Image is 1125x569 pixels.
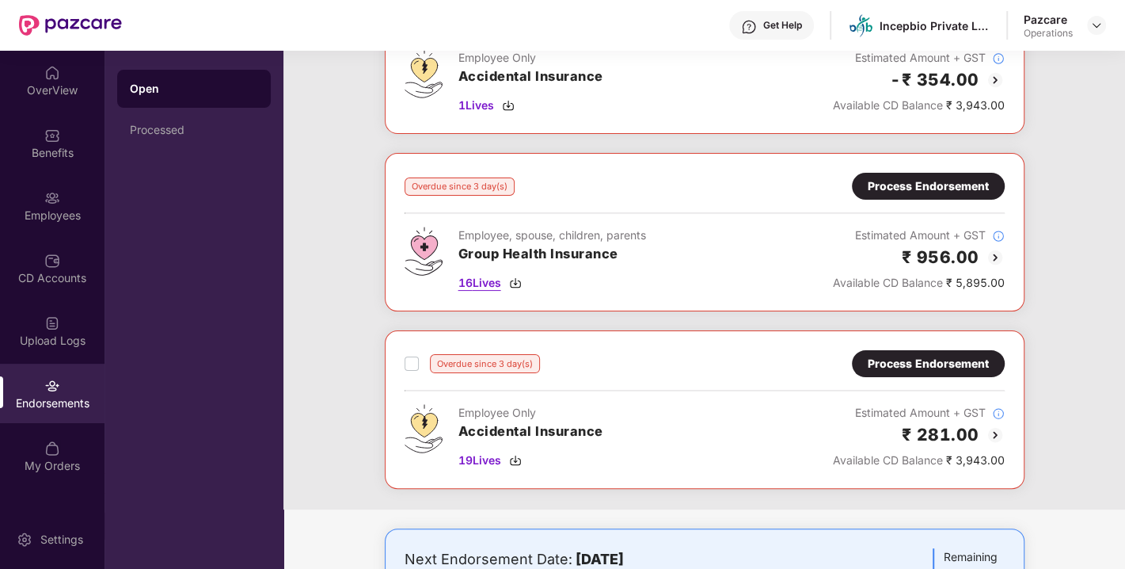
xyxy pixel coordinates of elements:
[992,407,1005,420] img: svg+xml;base64,PHN2ZyBpZD0iSW5mb18tXzMyeDMyIiBkYXRhLW5hbWU9IkluZm8gLSAzMngzMiIgeG1sbnM9Imh0dHA6Ly...
[430,354,540,373] div: Overdue since 3 day(s)
[833,97,1005,114] div: ₹ 3,943.00
[44,441,60,456] img: svg+xml;base64,PHN2ZyBpZD0iTXlfT3JkZXJzIiBkYXRhLW5hbWU9Ik15IE9yZGVycyIgeG1sbnM9Imh0dHA6Ly93d3cudz...
[458,49,603,67] div: Employee Only
[833,404,1005,422] div: Estimated Amount + GST
[458,404,603,422] div: Employee Only
[992,52,1005,65] img: svg+xml;base64,PHN2ZyBpZD0iSW5mb18tXzMyeDMyIiBkYXRhLW5hbWU9IkluZm8gLSAzMngzMiIgeG1sbnM9Imh0dHA6Ly...
[405,404,443,453] img: svg+xml;base64,PHN2ZyB4bWxucz0iaHR0cDovL3d3dy53My5vcmcvMjAwMC9zdmciIHdpZHRoPSI0OS4zMjEiIGhlaWdodD...
[868,178,989,195] div: Process Endorsement
[458,244,646,265] h3: Group Health Insurance
[44,65,60,81] img: svg+xml;base64,PHN2ZyBpZD0iSG9tZSIgeG1sbnM9Imh0dHA6Ly93d3cudzMub3JnLzIwMDAvc3ZnIiB3aWR0aD0iMjAiIG...
[833,274,1005,292] div: ₹ 5,895.00
[130,124,258,136] div: Processed
[44,315,60,331] img: svg+xml;base64,PHN2ZyBpZD0iVXBsb2FkX0xvZ3MiIGRhdGEtbmFtZT0iVXBsb2FkIExvZ3MiIHhtbG5zPSJodHRwOi8vd3...
[1090,19,1103,32] img: svg+xml;base64,PHN2ZyBpZD0iRHJvcGRvd24tMzJ4MzIiIHhtbG5zPSJodHRwOi8vd3d3LnczLm9yZy8yMDAwL3N2ZyIgd2...
[880,18,990,33] div: Incepbio Private Limited
[458,227,646,244] div: Employee, spouse, children, parents
[17,532,32,548] img: svg+xml;base64,PHN2ZyBpZD0iU2V0dGluZy0yMHgyMCIgeG1sbnM9Imh0dHA6Ly93d3cudzMub3JnLzIwMDAvc3ZnIiB3aW...
[833,49,1005,67] div: Estimated Amount + GST
[509,277,522,289] img: svg+xml;base64,PHN2ZyBpZD0iRG93bmxvYWQtMzJ4MzIiIHhtbG5zPSJodHRwOi8vd3d3LnczLm9yZy8yMDAwL3N2ZyIgd2...
[902,244,979,270] h2: ₹ 956.00
[458,97,494,114] span: 1 Lives
[986,426,1005,445] img: svg+xml;base64,PHN2ZyBpZD0iQmFjay0yMHgyMCIgeG1sbnM9Imh0dHA6Ly93d3cudzMub3JnLzIwMDAvc3ZnIiB3aWR0aD...
[576,551,624,567] b: [DATE]
[19,15,122,36] img: New Pazcare Logo
[833,452,1005,469] div: ₹ 3,943.00
[763,19,802,32] div: Get Help
[741,19,757,35] img: svg+xml;base64,PHN2ZyBpZD0iSGVscC0zMngzMiIgeG1sbnM9Imh0dHA6Ly93d3cudzMub3JnLzIwMDAvc3ZnIiB3aWR0aD...
[458,422,603,442] h3: Accidental Insurance
[458,274,501,292] span: 16 Lives
[44,378,60,394] img: svg+xml;base64,PHN2ZyBpZD0iRW5kb3JzZW1lbnRzIiB4bWxucz0iaHR0cDovL3d3dy53My5vcmcvMjAwMC9zdmciIHdpZH...
[833,453,943,467] span: Available CD Balance
[405,49,443,98] img: svg+xml;base64,PHN2ZyB4bWxucz0iaHR0cDovL3d3dy53My5vcmcvMjAwMC9zdmciIHdpZHRoPSI0OS4zMjEiIGhlaWdodD...
[1024,12,1073,27] div: Pazcare
[849,14,872,37] img: download.png
[833,98,943,112] span: Available CD Balance
[502,99,515,112] img: svg+xml;base64,PHN2ZyBpZD0iRG93bmxvYWQtMzJ4MzIiIHhtbG5zPSJodHRwOi8vd3d3LnczLm9yZy8yMDAwL3N2ZyIgd2...
[405,178,515,196] div: Overdue since 3 day(s)
[986,248,1005,267] img: svg+xml;base64,PHN2ZyBpZD0iQmFjay0yMHgyMCIgeG1sbnM9Imh0dHA6Ly93d3cudzMub3JnLzIwMDAvc3ZnIiB3aWR0aD...
[833,227,1005,244] div: Estimated Amount + GST
[44,128,60,143] img: svg+xml;base64,PHN2ZyBpZD0iQmVuZWZpdHMiIHhtbG5zPSJodHRwOi8vd3d3LnczLm9yZy8yMDAwL3N2ZyIgd2lkdGg9Ij...
[44,253,60,269] img: svg+xml;base64,PHN2ZyBpZD0iQ0RfQWNjb3VudHMiIGRhdGEtbmFtZT0iQ0QgQWNjb3VudHMiIHhtbG5zPSJodHRwOi8vd3...
[458,452,501,469] span: 19 Lives
[986,71,1005,90] img: svg+xml;base64,PHN2ZyBpZD0iQmFjay0yMHgyMCIgeG1sbnM9Imh0dHA6Ly93d3cudzMub3JnLzIwMDAvc3ZnIiB3aWR0aD...
[1024,27,1073,40] div: Operations
[890,67,979,93] h2: -₹ 354.00
[405,227,443,276] img: svg+xml;base64,PHN2ZyB4bWxucz0iaHR0cDovL3d3dy53My5vcmcvMjAwMC9zdmciIHdpZHRoPSI0Ny43MTQiIGhlaWdodD...
[902,422,979,448] h2: ₹ 281.00
[992,230,1005,242] img: svg+xml;base64,PHN2ZyBpZD0iSW5mb18tXzMyeDMyIiBkYXRhLW5hbWU9IkluZm8gLSAzMngzMiIgeG1sbnM9Imh0dHA6Ly...
[868,355,989,372] div: Process Endorsement
[44,190,60,206] img: svg+xml;base64,PHN2ZyBpZD0iRW1wbG95ZWVzIiB4bWxucz0iaHR0cDovL3d3dy53My5vcmcvMjAwMC9zdmciIHdpZHRoPS...
[36,532,88,548] div: Settings
[833,276,943,289] span: Available CD Balance
[458,67,603,87] h3: Accidental Insurance
[130,81,258,97] div: Open
[509,454,522,467] img: svg+xml;base64,PHN2ZyBpZD0iRG93bmxvYWQtMzJ4MzIiIHhtbG5zPSJodHRwOi8vd3d3LnczLm9yZy8yMDAwL3N2ZyIgd2...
